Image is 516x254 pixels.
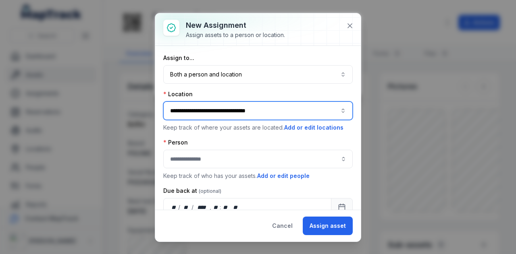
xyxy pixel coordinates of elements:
div: day, [170,203,178,211]
div: / [191,203,194,211]
p: Keep track of where your assets are located. [163,123,353,132]
label: Person [163,138,188,147]
div: Assign assets to a person or location. [186,31,285,39]
div: , [210,203,212,211]
label: Due back at [163,187,221,195]
button: Calendar [331,198,353,217]
div: : [220,203,222,211]
div: hour, [212,203,220,211]
h3: New assignment [186,20,285,31]
div: month, [181,203,192,211]
div: year, [194,203,209,211]
button: Add or edit locations [284,123,344,132]
label: Location [163,90,193,98]
div: / [178,203,181,211]
button: Both a person and location [163,65,353,84]
p: Keep track of who has your assets. [163,171,353,180]
div: am/pm, [231,203,240,211]
div: minute, [222,203,230,211]
input: assignment-add:person-label [163,150,353,168]
button: Add or edit people [257,171,310,180]
label: Assign to... [163,54,194,62]
button: Assign asset [303,217,353,235]
button: Cancel [265,217,300,235]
